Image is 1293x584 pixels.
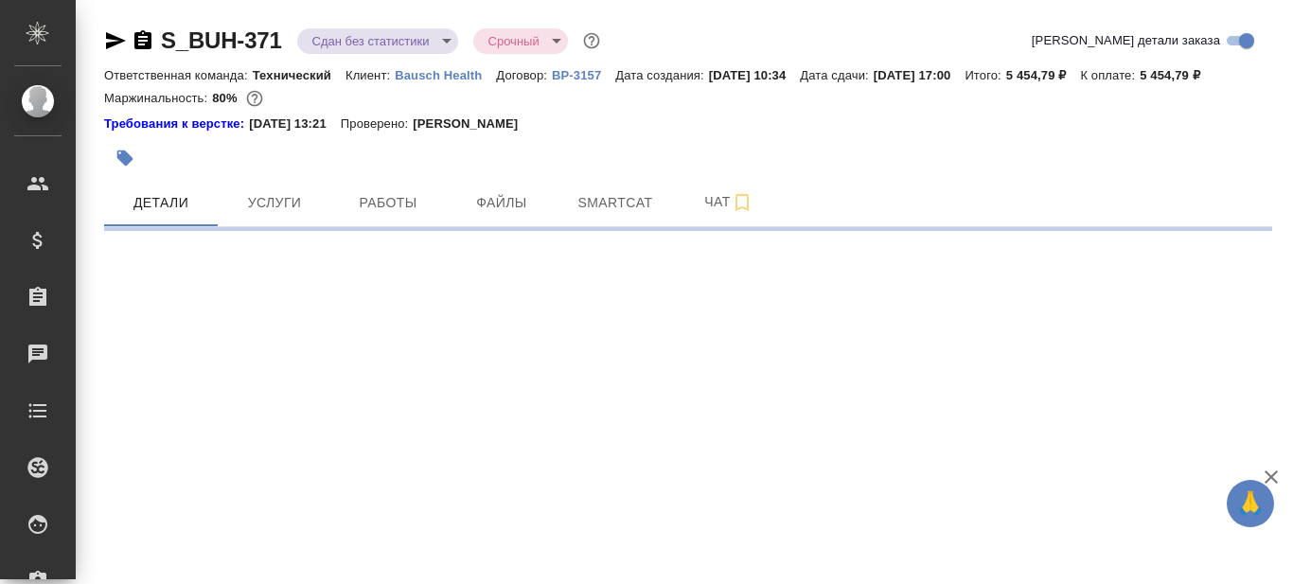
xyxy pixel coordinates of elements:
[104,115,249,133] div: Нажми, чтобы открыть папку с инструкцией
[413,115,532,133] p: [PERSON_NAME]
[731,191,753,214] svg: Подписаться
[552,68,615,82] p: ВР-3157
[1234,484,1266,523] span: 🙏
[307,33,435,49] button: Сдан без статистики
[249,115,341,133] p: [DATE] 13:21
[341,115,414,133] p: Проверено:
[343,191,434,215] span: Работы
[345,68,395,82] p: Клиент:
[965,68,1005,82] p: Итого:
[615,68,708,82] p: Дата создания:
[1080,68,1140,82] p: К оплате:
[1032,31,1220,50] span: [PERSON_NAME] детали заказа
[874,68,965,82] p: [DATE] 17:00
[104,91,212,105] p: Маржинальность:
[1006,68,1081,82] p: 5 454,79 ₽
[483,33,545,49] button: Срочный
[473,28,568,54] div: Сдан без статистики
[683,190,774,214] span: Чат
[253,68,345,82] p: Технический
[709,68,801,82] p: [DATE] 10:34
[242,86,267,111] button: 924.62 RUB;
[395,68,496,82] p: Bausch Health
[104,137,146,179] button: Добавить тэг
[800,68,873,82] p: Дата сдачи:
[104,115,249,133] a: Требования к верстке:
[115,191,206,215] span: Детали
[132,29,154,52] button: Скопировать ссылку
[1140,68,1214,82] p: 5 454,79 ₽
[579,28,604,53] button: Доп статусы указывают на важность/срочность заказа
[161,27,282,53] a: S_BUH-371
[570,191,661,215] span: Smartcat
[552,66,615,82] a: ВР-3157
[1227,480,1274,527] button: 🙏
[104,29,127,52] button: Скопировать ссылку для ЯМессенджера
[297,28,458,54] div: Сдан без статистики
[456,191,547,215] span: Файлы
[496,68,552,82] p: Договор:
[212,91,241,105] p: 80%
[104,68,253,82] p: Ответственная команда:
[229,191,320,215] span: Услуги
[395,66,496,82] a: Bausch Health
